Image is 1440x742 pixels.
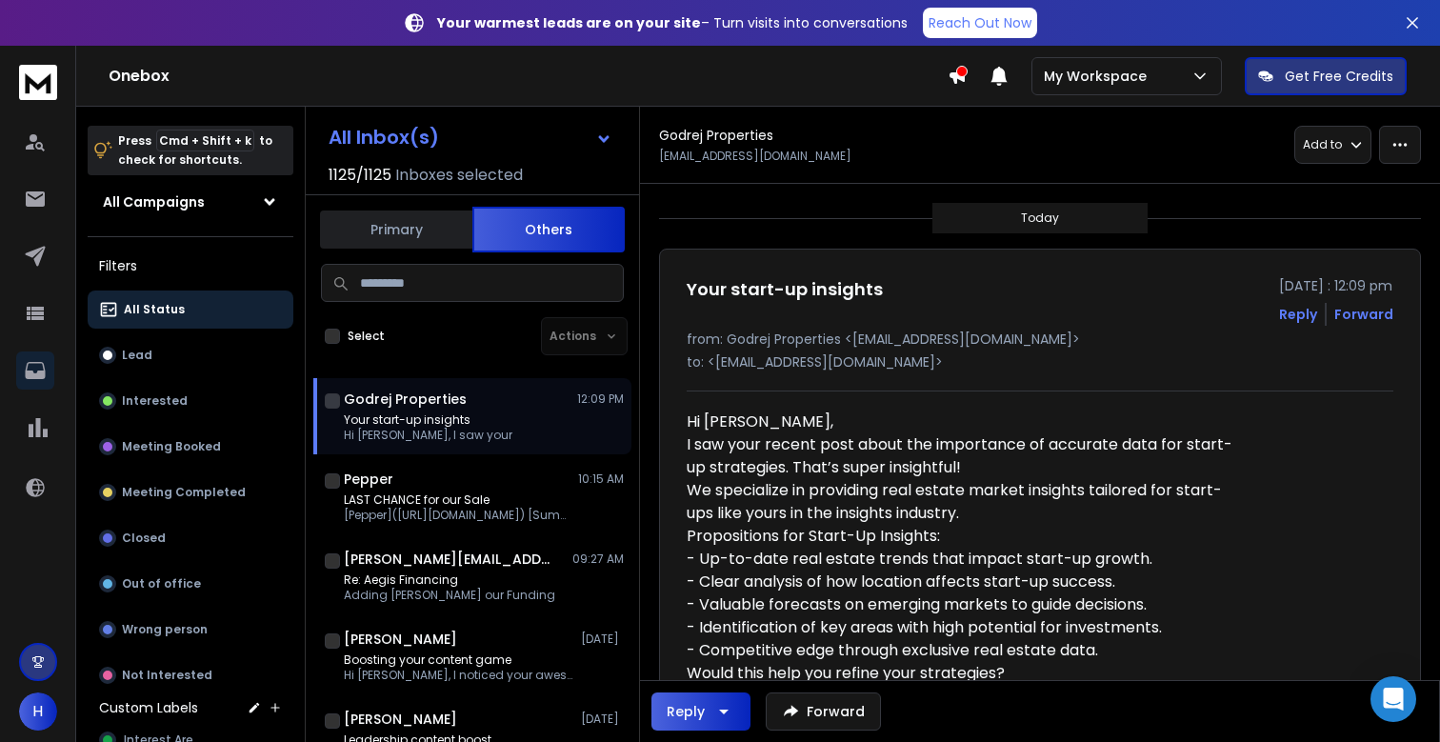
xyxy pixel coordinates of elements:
[395,164,523,187] h3: Inboxes selected
[1279,305,1317,324] button: Reply
[88,382,293,420] button: Interested
[103,192,205,211] h1: All Campaigns
[472,207,625,252] button: Others
[659,126,773,145] h1: Godrej Properties
[581,632,624,647] p: [DATE]
[344,412,512,428] p: Your start-up insights
[88,428,293,466] button: Meeting Booked
[1245,57,1407,95] button: Get Free Credits
[766,692,881,731] button: Forward
[344,492,572,508] p: LAST CHANCE for our Sale
[344,428,512,443] p: Hi [PERSON_NAME], I saw your
[329,128,439,147] h1: All Inbox(s)
[344,630,457,649] h1: [PERSON_NAME]
[88,611,293,649] button: Wrong person
[99,698,198,717] h3: Custom Labels
[320,209,472,251] button: Primary
[929,13,1031,32] p: Reach Out Now
[344,652,572,668] p: Boosting your content game
[577,391,624,407] p: 12:09 PM
[687,352,1393,371] p: to: <[EMAIL_ADDRESS][DOMAIN_NAME]>
[122,348,152,363] p: Lead
[122,576,201,592] p: Out of office
[687,276,883,303] h1: Your start-up insights
[1334,305,1393,324] div: Forward
[88,291,293,329] button: All Status
[1044,67,1154,86] p: My Workspace
[88,656,293,694] button: Not Interested
[1279,276,1393,295] p: [DATE] : 12:09 pm
[437,13,701,32] strong: Your warmest leads are on your site
[1285,67,1393,86] p: Get Free Credits
[19,65,57,100] img: logo
[581,712,624,727] p: [DATE]
[344,508,572,523] p: [Pepper]([URL][DOMAIN_NAME]) [Summer Sendoff Sale]([URL][DOMAIN_NAME]) [Last Chance]([URL][DOMAIN...
[88,252,293,279] h3: Filters
[1370,676,1416,722] div: Open Intercom Messenger
[344,572,555,588] p: Re: Aegis Financing
[437,13,908,32] p: – Turn visits into conversations
[348,329,385,344] label: Select
[687,330,1393,349] p: from: Godrej Properties <[EMAIL_ADDRESS][DOMAIN_NAME]>
[572,551,624,567] p: 09:27 AM
[109,65,948,88] h1: Onebox
[1303,137,1342,152] p: Add to
[344,668,572,683] p: Hi [PERSON_NAME], I noticed your awesome
[88,183,293,221] button: All Campaigns
[122,439,221,454] p: Meeting Booked
[88,565,293,603] button: Out of office
[122,393,188,409] p: Interested
[156,130,254,151] span: Cmd + Shift + k
[659,149,851,164] p: [EMAIL_ADDRESS][DOMAIN_NAME]
[1021,211,1059,226] p: Today
[344,390,467,409] h1: Godrej Properties
[118,131,272,170] p: Press to check for shortcuts.
[651,692,750,731] button: Reply
[122,531,166,546] p: Closed
[329,164,391,187] span: 1125 / 1125
[122,485,246,500] p: Meeting Completed
[19,692,57,731] button: H
[923,8,1037,38] a: Reach Out Now
[313,118,628,156] button: All Inbox(s)
[578,471,624,487] p: 10:15 AM
[344,588,555,603] p: Adding [PERSON_NAME] our Funding
[124,302,185,317] p: All Status
[667,702,705,721] div: Reply
[344,550,553,569] h1: [PERSON_NAME][EMAIL_ADDRESS][DOMAIN_NAME] +1
[122,622,208,637] p: Wrong person
[122,668,212,683] p: Not Interested
[344,710,457,729] h1: [PERSON_NAME]
[344,470,393,489] h1: Pepper
[88,519,293,557] button: Closed
[88,473,293,511] button: Meeting Completed
[88,336,293,374] button: Lead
